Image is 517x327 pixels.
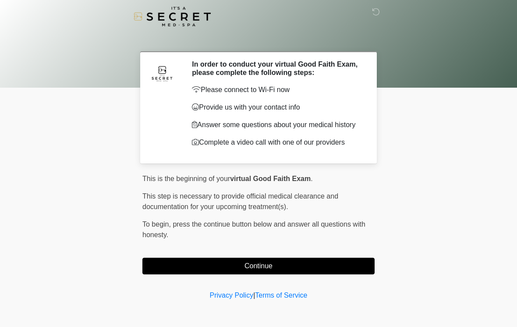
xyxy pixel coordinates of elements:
[142,258,375,274] button: Continue
[142,220,173,228] span: To begin,
[192,60,361,77] h2: In order to conduct your virtual Good Faith Exam, please complete the following steps:
[253,291,255,299] a: |
[311,175,312,182] span: .
[192,85,361,95] p: Please connect to Wi-Fi now
[192,102,361,113] p: Provide us with your contact info
[192,137,361,148] p: Complete a video call with one of our providers
[142,192,338,210] span: This step is necessary to provide official medical clearance and documentation for your upcoming ...
[136,32,381,48] h1: ‎ ‎
[134,7,211,26] img: It's A Secret Med Spa Logo
[230,175,311,182] strong: virtual Good Faith Exam
[142,220,365,238] span: press the continue button below and answer all questions with honesty.
[149,60,175,86] img: Agent Avatar
[210,291,254,299] a: Privacy Policy
[142,175,230,182] span: This is the beginning of your
[192,120,361,130] p: Answer some questions about your medical history
[255,291,307,299] a: Terms of Service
